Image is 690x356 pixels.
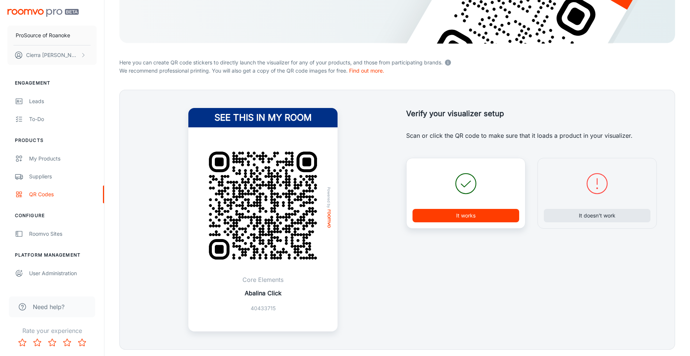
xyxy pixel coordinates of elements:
[7,9,79,17] img: Roomvo PRO Beta
[406,108,657,119] h5: Verify your visualizer setup
[197,140,329,271] img: QR Code Example
[242,304,283,312] p: 40433715
[349,67,384,74] a: Find out more.
[29,115,97,123] div: To-do
[29,172,97,181] div: Suppliers
[413,209,519,222] button: It works
[188,108,338,127] h4: See this in my room
[7,26,97,45] button: ProSource of Roanoke
[119,67,675,75] p: We recommend professional printing. You will also get a copy of the QR code images for free.
[45,335,60,350] button: Rate 3 star
[29,269,97,277] div: User Administration
[29,230,97,238] div: Roomvo Sites
[29,97,97,105] div: Leads
[16,31,70,39] p: ProSource of Roanoke
[15,335,30,350] button: Rate 1 star
[26,51,79,59] p: Cierra [PERSON_NAME]
[242,275,283,284] p: Core Elements
[6,326,98,335] p: Rate your experience
[406,131,657,140] p: Scan or click the QR code to make sure that it loads a product in your visualizer.
[328,210,331,228] img: roomvo
[60,335,75,350] button: Rate 4 star
[119,57,675,67] p: Here you can create QR code stickers to directly launch the visualizer for any of your products, ...
[326,187,333,208] span: Powered by
[245,289,282,298] p: Abalina Click
[188,108,338,331] a: See this in my roomQR Code ExamplePowered byroomvoCore ElementsAbalina Click40433715
[75,335,90,350] button: Rate 5 star
[30,335,45,350] button: Rate 2 star
[544,209,650,222] button: It doesn’t work
[33,302,65,311] span: Need help?
[7,45,97,65] button: Cierra [PERSON_NAME]
[29,155,97,163] div: My Products
[29,190,97,198] div: QR Codes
